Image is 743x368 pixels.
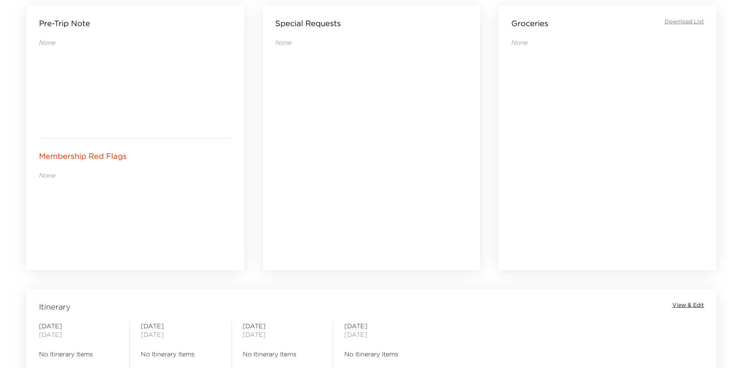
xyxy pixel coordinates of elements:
[39,18,90,29] p: Pre-Trip Note
[39,151,127,162] p: Membership Red Flags
[344,350,424,358] span: No Itinerary Items
[243,350,322,358] span: No Itinerary Items
[141,322,220,330] span: [DATE]
[275,18,341,29] p: Special Requests
[39,301,71,312] span: Itinerary
[39,171,232,180] p: None
[141,350,220,358] span: No Itinerary Items
[39,322,119,330] span: [DATE]
[141,330,220,339] span: [DATE]
[39,330,119,339] span: [DATE]
[275,38,468,47] p: None
[511,18,548,29] p: Groceries
[344,330,424,339] span: [DATE]
[243,322,322,330] span: [DATE]
[511,38,704,47] p: None
[39,38,232,47] p: None
[39,350,119,358] span: No Itinerary Items
[243,330,322,339] span: [DATE]
[344,322,424,330] span: [DATE]
[672,301,704,309] button: View & Edit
